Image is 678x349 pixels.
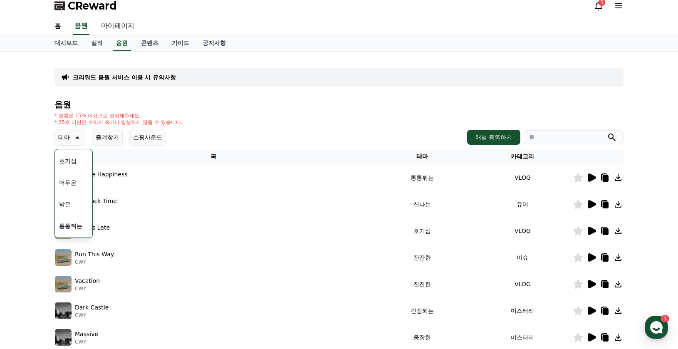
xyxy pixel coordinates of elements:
[75,179,128,186] p: CWY
[75,170,128,179] p: A Little Happiness
[75,312,109,319] p: CWY
[55,302,72,319] img: music
[75,197,117,205] p: Cat Rack Time
[372,271,473,297] td: 잔잔한
[473,297,573,324] td: 미스터리
[55,249,72,266] img: music
[107,264,160,285] a: 설정
[129,129,166,146] button: 쇼핑사운드
[372,164,473,191] td: 통통튀는
[94,17,141,35] a: 마이페이지
[55,264,107,285] a: 1대화
[75,205,117,212] p: CWY
[73,73,176,82] a: 크리워드 음원 서비스 이용 시 유의사항
[594,1,604,11] a: 5
[473,218,573,244] td: VLOG
[55,329,72,346] img: music
[56,217,86,235] button: 통통튀는
[75,339,98,345] p: CWY
[473,149,573,164] th: 카테고리
[129,276,139,283] span: 설정
[54,149,372,164] th: 곡
[54,119,183,126] p: * 35초 미만은 수익이 적거나 발생하지 않을 수 있습니다.
[55,276,72,292] img: music
[75,303,109,312] p: Dark Castle
[84,263,87,270] span: 1
[75,259,114,265] p: CWY
[58,131,70,143] p: 테마
[54,100,624,109] h4: 음원
[372,218,473,244] td: 호기심
[2,264,55,285] a: 홈
[76,277,86,283] span: 대화
[196,35,233,51] a: 공지사항
[165,35,196,51] a: 가이드
[56,195,74,213] button: 밝은
[473,244,573,271] td: 이슈
[372,244,473,271] td: 잔잔한
[473,164,573,191] td: VLOG
[372,149,473,164] th: 테마
[73,17,89,35] a: 음원
[54,129,85,146] button: 테마
[473,191,573,218] td: 유머
[372,191,473,218] td: 신나는
[372,297,473,324] td: 긴장되는
[75,285,100,292] p: CWY
[75,277,100,285] p: Vacation
[113,35,131,51] a: 음원
[84,35,109,51] a: 실적
[48,35,84,51] a: 대시보드
[56,152,80,170] button: 호기심
[56,173,80,192] button: 어두운
[75,250,114,259] p: Run This Way
[467,130,520,145] button: 채널 등록하기
[92,129,123,146] button: 즐겨찾기
[75,330,98,339] p: Massive
[54,112,183,119] p: * 볼륨은 15% 이상으로 설정해주세요.
[134,35,165,51] a: 콘텐츠
[48,17,68,35] a: 홈
[26,276,31,283] span: 홈
[473,271,573,297] td: VLOG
